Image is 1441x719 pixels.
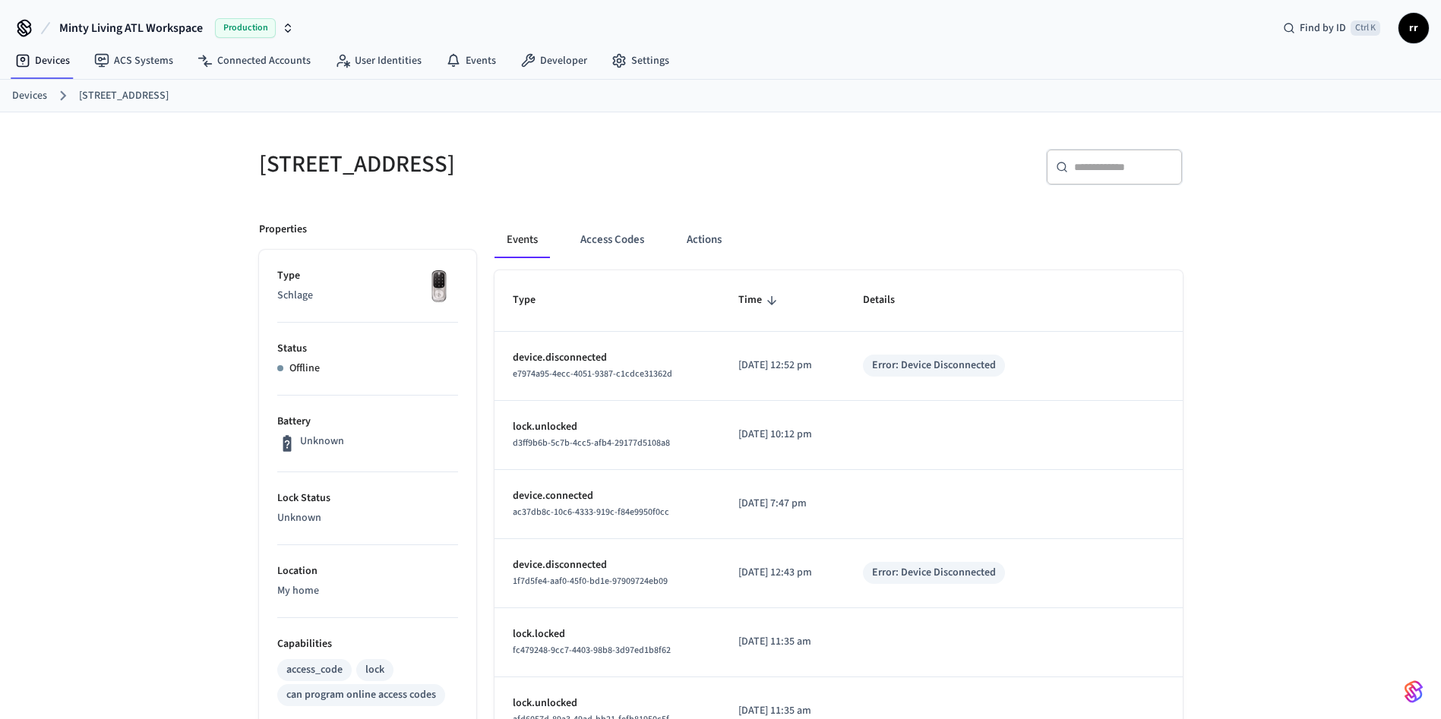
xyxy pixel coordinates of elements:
button: Events [495,222,550,258]
a: User Identities [323,47,434,74]
p: My home [277,583,458,599]
p: Type [277,268,458,284]
a: Events [434,47,508,74]
button: Access Codes [568,222,656,258]
p: Unknown [300,434,344,449]
span: Type [513,289,555,312]
span: rr [1400,14,1427,42]
a: Devices [3,47,82,74]
p: Properties [259,222,307,238]
p: device.disconnected [513,350,703,366]
a: Developer [508,47,599,74]
a: Connected Accounts [185,47,323,74]
button: Actions [675,222,734,258]
p: [DATE] 10:12 pm [738,427,826,443]
p: device.disconnected [513,557,703,573]
span: 1f7d5fe4-aaf0-45f0-bd1e-97909724eb09 [513,575,668,588]
span: Minty Living ATL Workspace [59,19,203,37]
span: ac37db8c-10c6-4333-919c-f84e9950f0cc [513,506,669,519]
p: [DATE] 11:35 am [738,634,826,650]
div: access_code [286,662,343,678]
div: lock [365,662,384,678]
span: Details [863,289,915,312]
span: Production [215,18,276,38]
div: can program online access codes [286,687,436,703]
span: e7974a95-4ecc-4051-9387-c1cdce31362d [513,367,672,380]
p: Capabilities [277,636,458,652]
p: Offline [289,361,320,377]
div: Error: Device Disconnected [872,358,996,374]
p: Location [277,563,458,579]
p: lock.unlocked [513,419,703,435]
div: Find by IDCtrl K [1271,14,1392,42]
p: Unknown [277,510,458,526]
p: lock.locked [513,626,703,642]
a: [STREET_ADDRESS] [79,88,169,104]
h5: [STREET_ADDRESS] [259,149,712,180]
p: [DATE] 12:52 pm [738,358,826,374]
a: Devices [12,88,47,104]
button: rr [1398,13,1429,43]
a: ACS Systems [82,47,185,74]
span: Find by ID [1300,20,1346,36]
p: device.connected [513,488,703,504]
div: ant example [495,222,1183,258]
p: Schlage [277,288,458,304]
p: Lock Status [277,490,458,506]
img: Yale Assure Touchscreen Wifi Smart Lock, Satin Nickel, Front [420,268,458,306]
span: Time [738,289,782,312]
img: SeamLogoGradient.69752ec5.svg [1405,680,1423,704]
p: Battery [277,414,458,430]
span: Ctrl K [1351,20,1380,36]
p: lock.unlocked [513,695,703,711]
p: [DATE] 12:43 pm [738,565,826,581]
a: Settings [599,47,681,74]
p: [DATE] 7:47 pm [738,496,826,512]
span: fc479248-9cc7-4403-98b8-3d97ed1b8f62 [513,644,671,657]
div: Error: Device Disconnected [872,565,996,581]
p: Status [277,341,458,357]
p: [DATE] 11:35 am [738,703,826,719]
span: d3ff9b6b-5c7b-4cc5-afb4-29177d5108a8 [513,437,670,449]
